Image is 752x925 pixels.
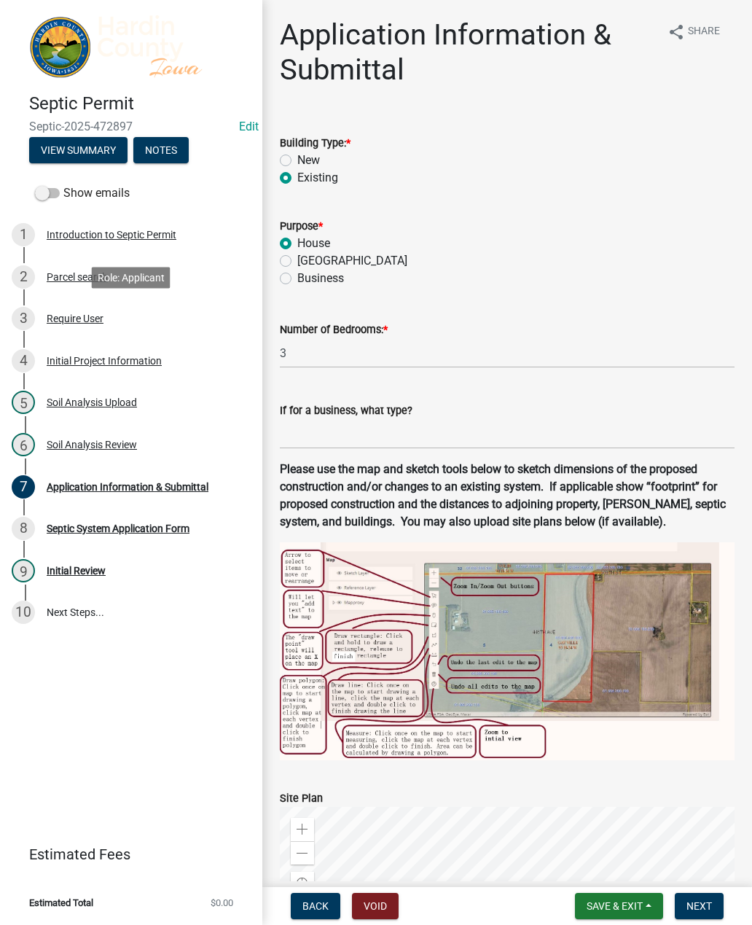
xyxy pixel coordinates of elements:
[239,120,259,133] a: Edit
[302,900,329,912] span: Back
[12,307,35,330] div: 3
[280,542,735,760] img: Map_Sketch_Tools_ac34daa5-db44-4f83-9ab7-7e4d2366dfba.jpg
[656,17,732,46] button: shareShare
[297,270,344,287] label: Business
[667,23,685,41] i: share
[12,517,35,540] div: 8
[297,252,407,270] label: [GEOGRAPHIC_DATA]
[280,222,323,232] label: Purpose
[12,840,239,869] a: Estimated Fees
[291,872,314,895] div: Find my location
[12,433,35,456] div: 6
[575,893,663,919] button: Save & Exit
[47,397,137,407] div: Soil Analysis Upload
[352,893,399,919] button: Void
[47,230,176,240] div: Introduction to Septic Permit
[47,523,189,534] div: Septic System Application Form
[29,898,93,908] span: Estimated Total
[47,566,106,576] div: Initial Review
[291,841,314,864] div: Zoom out
[587,900,643,912] span: Save & Exit
[280,406,412,416] label: If for a business, what type?
[280,17,656,87] h1: Application Information & Submittal
[297,152,320,169] label: New
[291,893,340,919] button: Back
[47,272,108,282] div: Parcel search
[47,356,162,366] div: Initial Project Information
[92,267,171,288] div: Role: Applicant
[12,475,35,499] div: 7
[29,93,251,114] h4: Septic Permit
[29,120,233,133] span: Septic-2025-472897
[47,482,208,492] div: Application Information & Submittal
[291,818,314,841] div: Zoom in
[211,898,233,908] span: $0.00
[239,120,259,133] wm-modal-confirm: Edit Application Number
[12,223,35,246] div: 1
[280,325,388,335] label: Number of Bedrooms:
[47,313,103,324] div: Require User
[133,146,189,157] wm-modal-confirm: Notes
[686,900,712,912] span: Next
[29,146,128,157] wm-modal-confirm: Summary
[688,23,720,41] span: Share
[12,391,35,414] div: 5
[12,349,35,372] div: 4
[280,462,726,528] strong: Please use the map and sketch tools below to sketch dimensions of the proposed construction and/o...
[35,184,130,202] label: Show emails
[280,794,323,804] label: Site Plan
[297,235,330,252] label: House
[133,137,189,163] button: Notes
[29,137,128,163] button: View Summary
[297,169,338,187] label: Existing
[12,601,35,624] div: 10
[47,440,137,450] div: Soil Analysis Review
[675,893,724,919] button: Next
[29,15,239,78] img: Hardin County, Iowa
[12,559,35,582] div: 9
[280,138,350,149] label: Building Type:
[12,265,35,289] div: 2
